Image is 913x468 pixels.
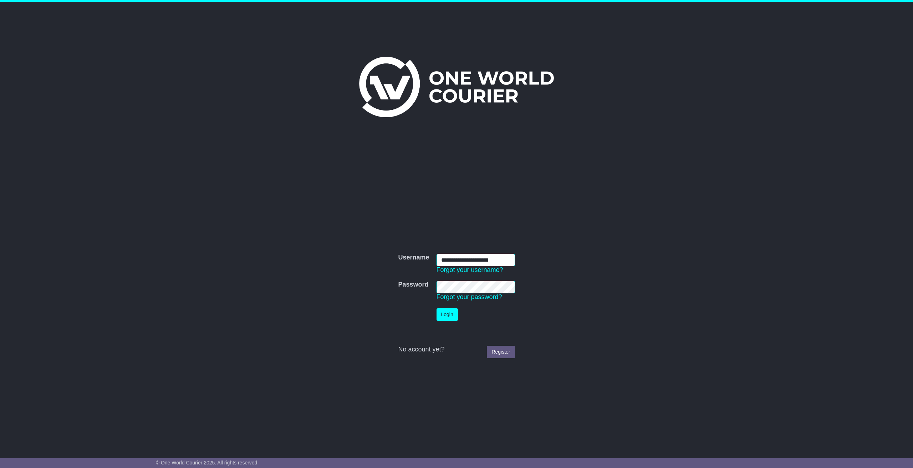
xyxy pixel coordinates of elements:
[398,281,428,289] label: Password
[487,346,515,358] a: Register
[437,308,458,321] button: Login
[398,346,515,354] div: No account yet?
[437,293,502,300] a: Forgot your password?
[437,266,503,273] a: Forgot your username?
[156,460,259,466] span: © One World Courier 2025. All rights reserved.
[398,254,429,262] label: Username
[359,57,554,117] img: One World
